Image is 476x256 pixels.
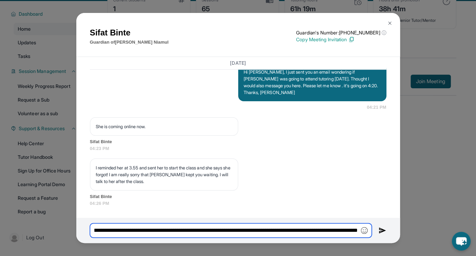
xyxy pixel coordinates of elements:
img: Emoji [361,227,368,234]
span: 04:21 PM [367,104,386,111]
img: Close Icon [387,20,393,26]
p: Copy Meeting Invitation [296,36,386,43]
img: Send icon [379,226,386,235]
span: 04:23 PM [90,145,386,152]
img: Copy Icon [348,36,354,43]
p: Hi [PERSON_NAME], I just sent you an email wondering if [PERSON_NAME] was going to attend tutorin... [244,69,381,96]
span: 04:26 PM [90,200,386,207]
h3: [DATE] [90,60,386,66]
p: Guardian's Number: [PHONE_NUMBER] [296,29,386,36]
button: chat-button [452,232,471,251]
span: ⓘ [381,29,386,36]
p: Guardian of [PERSON_NAME] Niamul [90,39,169,46]
span: Sifat Binte [90,138,386,145]
span: Sifat Binte [90,193,386,200]
p: She is coming online now. [96,123,232,130]
h1: Sifat Binte [90,27,169,39]
p: I reminded her at 3.55 and sent her to start the class and she says she forgot! I am really sorry... [96,164,232,185]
